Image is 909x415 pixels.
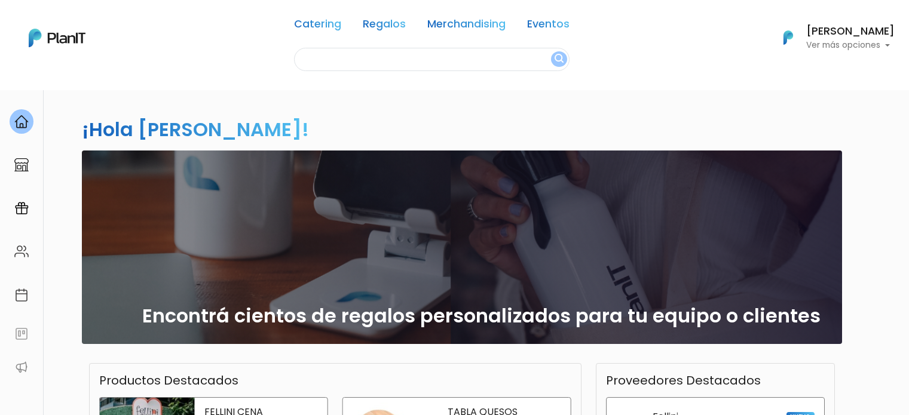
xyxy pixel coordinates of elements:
[82,116,309,143] h2: ¡Hola [PERSON_NAME]!
[806,26,895,37] h6: [PERSON_NAME]
[29,29,85,47] img: PlanIt Logo
[768,22,895,53] button: PlanIt Logo [PERSON_NAME] Ver más opciones
[142,305,821,327] h2: Encontrá cientos de regalos personalizados para tu equipo o clientes
[427,19,506,33] a: Merchandising
[99,373,238,388] h3: Productos Destacados
[14,244,29,259] img: people-662611757002400ad9ed0e3c099ab2801c6687ba6c219adb57efc949bc21e19d.svg
[555,54,564,65] img: search_button-432b6d5273f82d61273b3651a40e1bd1b912527efae98b1b7a1b2c0702e16a8d.svg
[14,327,29,341] img: feedback-78b5a0c8f98aac82b08bfc38622c3050aee476f2c9584af64705fc4e61158814.svg
[14,158,29,172] img: marketplace-4ceaa7011d94191e9ded77b95e3339b90024bf715f7c57f8cf31f2d8c509eaba.svg
[14,201,29,216] img: campaigns-02234683943229c281be62815700db0a1741e53638e28bf9629b52c665b00959.svg
[14,115,29,129] img: home-e721727adea9d79c4d83392d1f703f7f8bce08238fde08b1acbfd93340b81755.svg
[806,41,895,50] p: Ver más opciones
[14,288,29,302] img: calendar-87d922413cdce8b2cf7b7f5f62616a5cf9e4887200fb71536465627b3292af00.svg
[606,373,761,388] h3: Proveedores Destacados
[14,360,29,374] img: partners-52edf745621dab592f3b2c58e3bca9d71375a7ef29c3b500c9f145b62cc070d4.svg
[527,19,570,33] a: Eventos
[775,24,801,51] img: PlanIt Logo
[363,19,406,33] a: Regalos
[294,19,341,33] a: Catering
